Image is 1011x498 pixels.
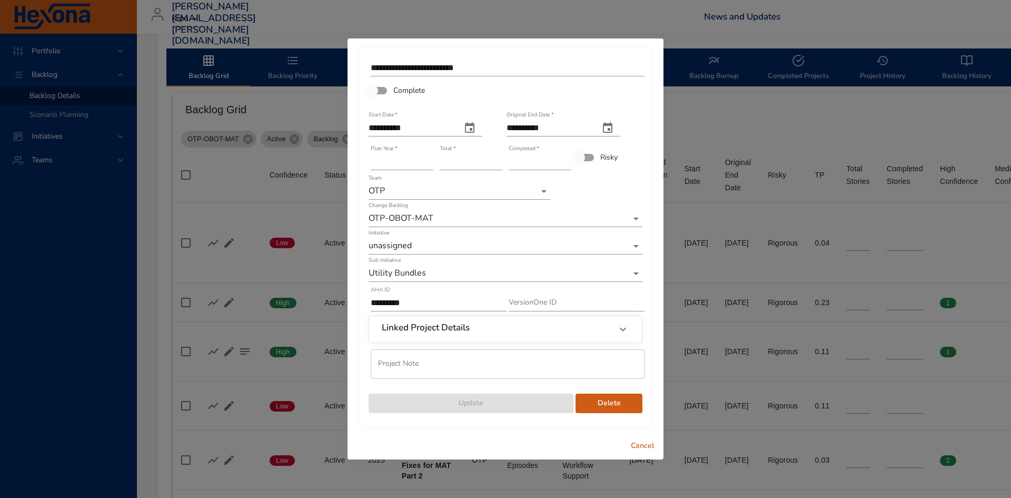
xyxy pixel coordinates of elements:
label: Original End Date [507,112,553,118]
div: OTP [369,183,550,200]
div: OTP-OBOT-MAT [369,210,642,227]
label: Initiative [369,230,389,236]
label: Completed [509,145,539,151]
label: Start Date [369,112,398,118]
h6: Linked Project Details [382,323,470,333]
label: Team [369,175,382,181]
button: original end date [595,115,620,141]
button: start date [457,115,482,141]
span: Cancel [630,440,655,453]
label: Sub Initiative [369,257,401,263]
label: AHA ID [371,287,390,292]
span: Risky [600,152,618,163]
button: Delete [576,394,642,413]
div: unassigned [369,238,642,255]
label: Total [440,145,455,151]
button: Cancel [626,436,659,456]
label: Change Backlog [369,202,408,208]
span: Delete [584,397,634,410]
span: Complete [393,85,425,96]
div: Linked Project Details [369,316,642,343]
label: Plan Year [371,145,397,151]
div: Utility Bundles [369,265,642,282]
